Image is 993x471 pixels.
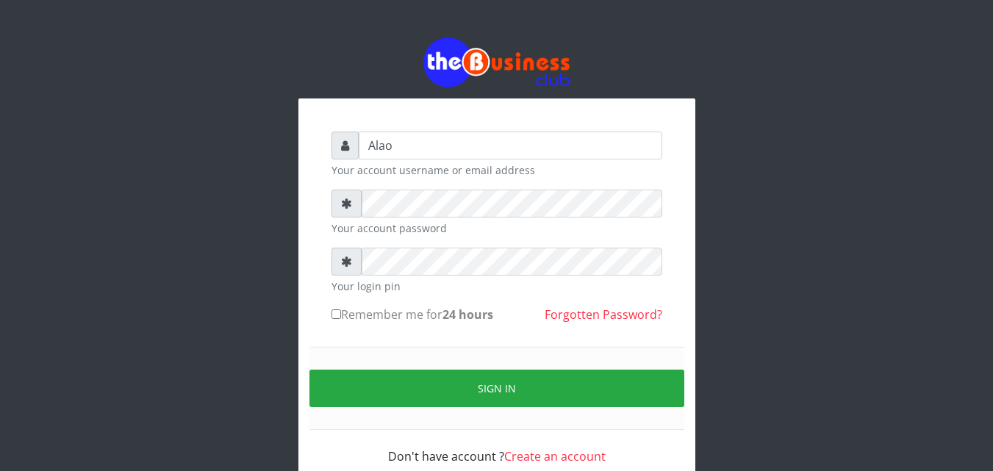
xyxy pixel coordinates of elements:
[545,306,662,323] a: Forgotten Password?
[331,430,662,465] div: Don't have account ?
[504,448,606,464] a: Create an account
[331,306,493,323] label: Remember me for
[442,306,493,323] b: 24 hours
[331,220,662,236] small: Your account password
[331,162,662,178] small: Your account username or email address
[359,132,662,159] input: Username or email address
[331,309,341,319] input: Remember me for24 hours
[331,278,662,294] small: Your login pin
[309,370,684,407] button: Sign in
